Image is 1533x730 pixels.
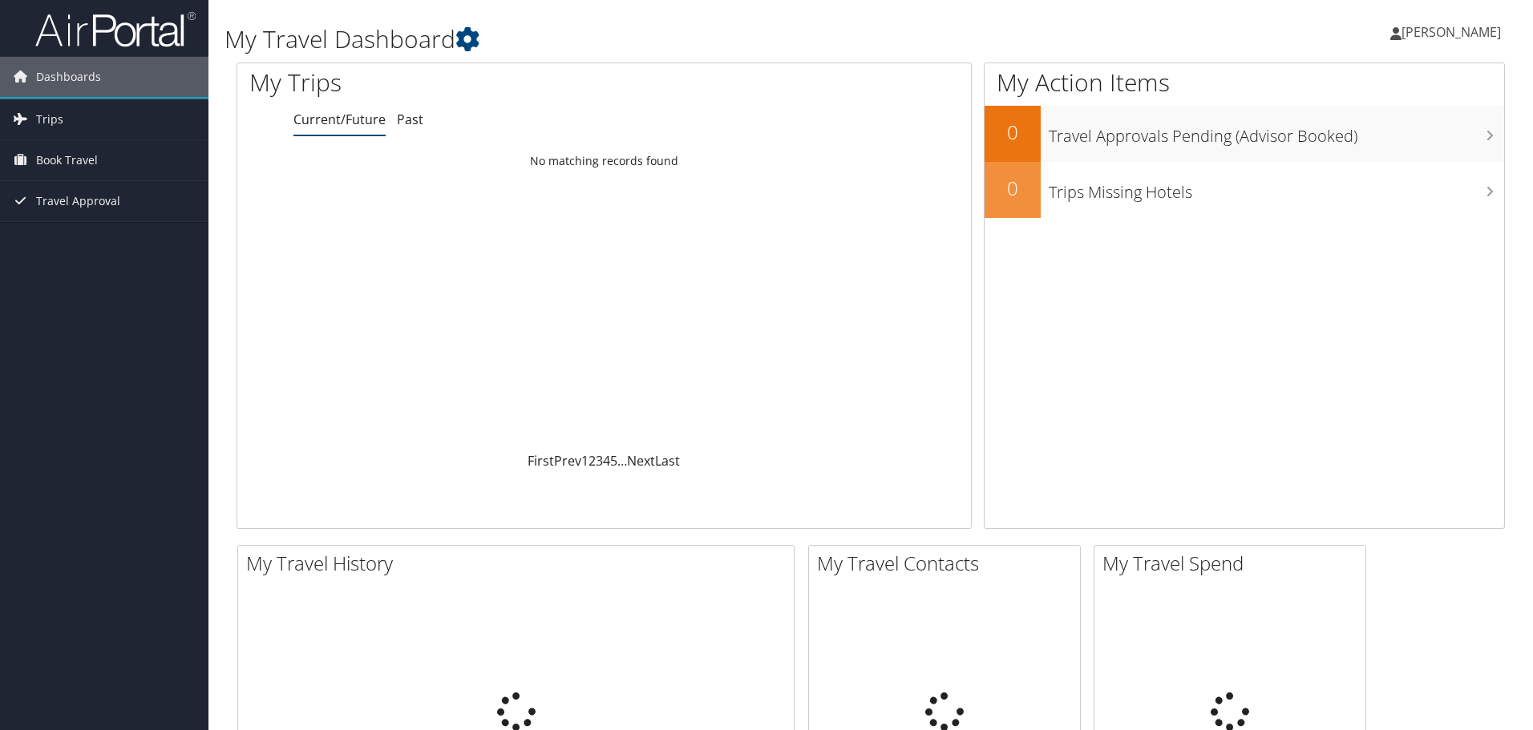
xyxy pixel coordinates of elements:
h2: My Travel Contacts [817,550,1080,577]
a: 5 [610,452,617,470]
a: 3 [596,452,603,470]
a: 4 [603,452,610,470]
img: airportal-logo.png [35,10,196,48]
h1: My Action Items [985,66,1504,99]
a: 0Travel Approvals Pending (Advisor Booked) [985,106,1504,162]
span: [PERSON_NAME] [1402,23,1501,41]
a: Past [397,111,423,128]
a: Current/Future [293,111,386,128]
h2: 0 [985,175,1041,202]
h2: 0 [985,119,1041,146]
h3: Trips Missing Hotels [1049,173,1504,204]
span: Travel Approval [36,181,120,221]
span: Book Travel [36,140,98,180]
span: Dashboards [36,57,101,97]
h2: My Travel Spend [1102,550,1365,577]
a: 2 [589,452,596,470]
h3: Travel Approvals Pending (Advisor Booked) [1049,117,1504,147]
span: Trips [36,99,63,139]
a: Last [655,452,680,470]
a: 1 [581,452,589,470]
h1: My Trips [249,66,653,99]
h2: My Travel History [246,550,794,577]
h1: My Travel Dashboard [224,22,1086,56]
span: … [617,452,627,470]
a: Next [627,452,655,470]
a: Prev [554,452,581,470]
a: [PERSON_NAME] [1390,8,1517,56]
td: No matching records found [237,147,971,175]
a: First [528,452,554,470]
a: 0Trips Missing Hotels [985,162,1504,218]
